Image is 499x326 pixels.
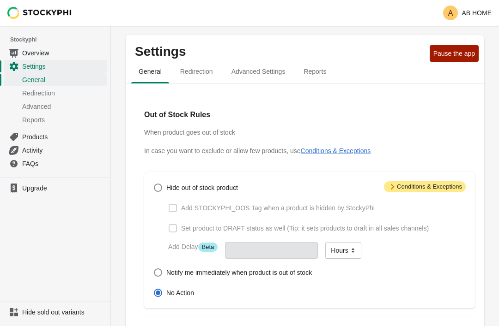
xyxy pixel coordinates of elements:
a: Settings [4,59,107,73]
a: Hide sold out variants [4,306,107,319]
a: General [4,73,107,86]
span: Conditions & Exceptions [384,181,466,192]
span: Stockyphi [10,35,110,44]
span: General [131,63,169,80]
button: general [129,59,171,83]
a: FAQs [4,157,107,170]
p: Settings [135,44,426,59]
img: Stockyphi [7,7,72,19]
span: FAQs [22,159,105,168]
span: Hide sold out variants [22,308,105,317]
span: Notify me immediately when product is out of stock [166,268,312,277]
button: Conditions & Exceptions [301,147,371,154]
a: Upgrade [4,182,107,195]
a: Activity [4,143,107,157]
text: A [448,9,453,17]
label: Add Delay [168,242,218,252]
a: Advanced [4,100,107,113]
span: Avatar with initials A [443,6,458,20]
span: General [22,75,105,84]
button: redirection [171,59,222,83]
span: Redirection [22,89,105,98]
span: Redirection [173,63,220,80]
a: Products [4,130,107,143]
span: Pause the app [433,50,475,57]
button: reports [294,59,335,83]
button: Pause the app [430,45,479,62]
h3: When product goes out of stock [144,128,466,137]
span: Settings [22,62,105,71]
p: In case you want to exclude or allow few products, use [144,146,466,155]
span: Reports [22,115,105,124]
p: AB HOME [462,9,492,17]
span: No Action [166,288,194,297]
span: Upgrade [22,184,105,193]
span: Beta [198,243,218,252]
button: Advanced settings [222,59,295,83]
span: Products [22,132,105,142]
span: Advanced Settings [224,63,293,80]
a: Overview [4,46,107,59]
span: Reports [296,63,334,80]
span: Overview [22,48,105,58]
span: Advanced [22,102,105,111]
a: Reports [4,113,107,126]
span: Add STOCKYPHI_OOS Tag when a product is hidden by StockyPhi [181,203,375,213]
button: Avatar with initials AAB HOME [439,4,495,22]
span: Hide out of stock product [166,183,238,192]
h2: Out of Stock Rules [144,109,466,120]
a: Redirection [4,86,107,100]
span: Activity [22,146,105,155]
span: Set product to DRAFT status as well (Tip: it sets products to draft in all sales channels) [181,224,429,233]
